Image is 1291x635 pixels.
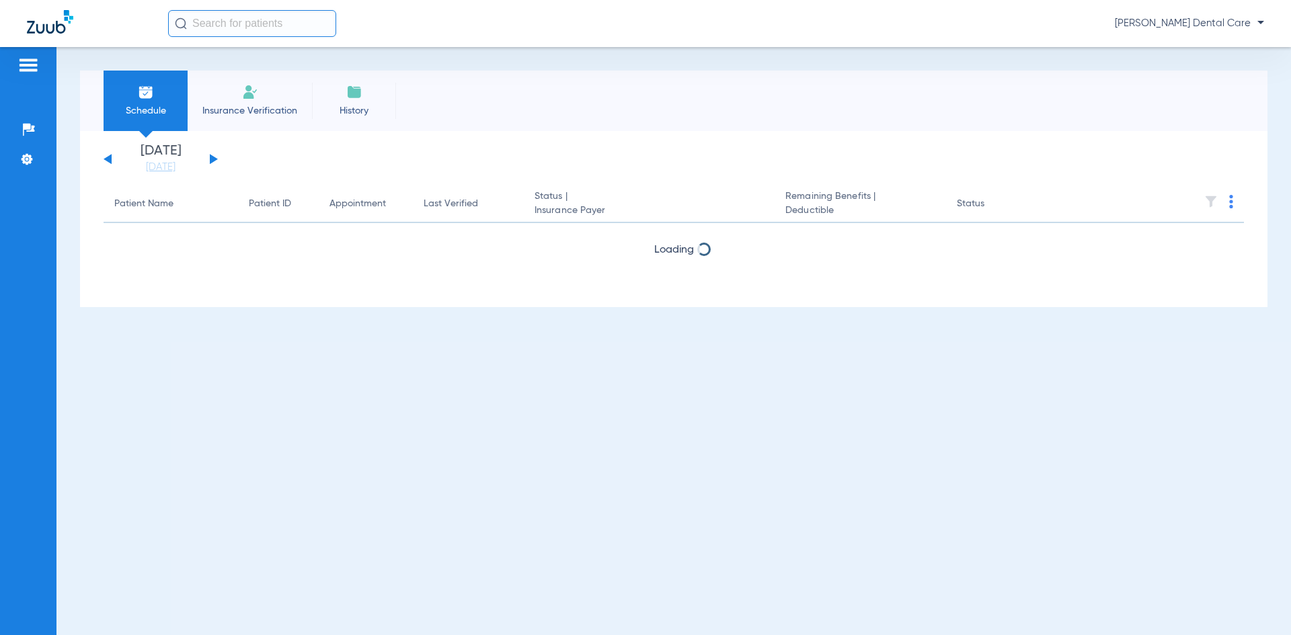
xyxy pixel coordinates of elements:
[346,84,362,100] img: History
[322,104,386,118] span: History
[249,197,291,211] div: Patient ID
[329,197,402,211] div: Appointment
[524,185,775,223] th: Status |
[138,84,154,100] img: Schedule
[1204,195,1218,208] img: filter.svg
[535,204,764,218] span: Insurance Payer
[329,197,386,211] div: Appointment
[946,185,1037,223] th: Status
[785,204,935,218] span: Deductible
[654,245,694,255] span: Loading
[168,10,336,37] input: Search for patients
[424,197,478,211] div: Last Verified
[249,197,308,211] div: Patient ID
[114,197,227,211] div: Patient Name
[424,197,513,211] div: Last Verified
[120,161,201,174] a: [DATE]
[242,84,258,100] img: Manual Insurance Verification
[775,185,945,223] th: Remaining Benefits |
[27,10,73,34] img: Zuub Logo
[1115,17,1264,30] span: [PERSON_NAME] Dental Care
[175,17,187,30] img: Search Icon
[114,197,173,211] div: Patient Name
[120,144,201,174] li: [DATE]
[198,104,302,118] span: Insurance Verification
[114,104,178,118] span: Schedule
[1229,195,1233,208] img: group-dot-blue.svg
[17,57,39,73] img: hamburger-icon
